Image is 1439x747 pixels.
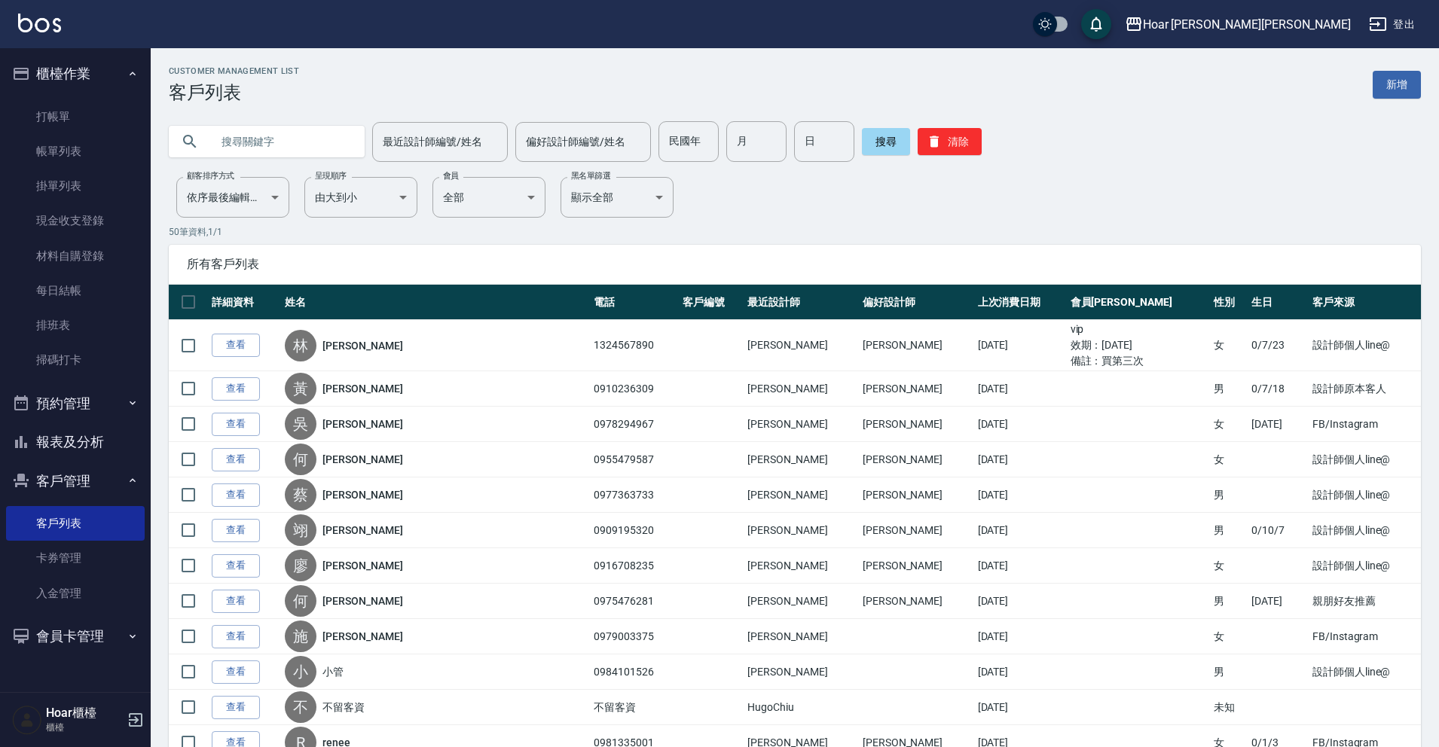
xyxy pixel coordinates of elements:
[859,548,974,584] td: [PERSON_NAME]
[1248,584,1309,619] td: [DATE]
[1248,513,1309,548] td: 0/10/7
[974,371,1067,407] td: [DATE]
[859,442,974,477] td: [PERSON_NAME]
[1210,371,1248,407] td: 男
[1119,9,1357,40] button: Hoar [PERSON_NAME][PERSON_NAME]
[169,225,1421,239] p: 50 筆資料, 1 / 1
[744,619,859,654] td: [PERSON_NAME]
[285,373,316,404] div: 黃
[590,285,679,320] th: 電話
[1210,320,1248,371] td: 女
[322,664,344,679] a: 小管
[974,548,1067,584] td: [DATE]
[744,584,859,619] td: [PERSON_NAME]
[859,513,974,548] td: [PERSON_NAME]
[1309,442,1421,477] td: 設計師個人line@
[6,169,145,203] a: 掛單列表
[590,654,679,690] td: 0984101526
[212,660,260,684] a: 查看
[12,705,42,735] img: Person
[322,629,402,644] a: [PERSON_NAME]
[1248,285,1309,320] th: 生日
[1210,548,1248,584] td: 女
[187,257,1403,272] span: 所有客戶列表
[285,444,316,475] div: 何
[974,320,1067,371] td: [DATE]
[744,285,859,320] th: 最近設計師
[744,690,859,725] td: HugoChiu
[1309,285,1421,320] th: 客戶來源
[212,448,260,471] a: 查看
[1210,442,1248,477] td: 女
[322,700,365,715] a: 不留客資
[322,452,402,467] a: [PERSON_NAME]
[6,422,145,462] button: 報表及分析
[974,619,1067,654] td: [DATE]
[744,513,859,548] td: [PERSON_NAME]
[285,514,316,546] div: 翊
[46,721,123,734] p: 櫃檯
[561,177,674,218] div: 顯示全部
[1309,654,1421,690] td: 設計師個人line@
[6,273,145,308] a: 每日結帳
[285,408,316,440] div: 吳
[6,308,145,343] a: 排班表
[859,584,974,619] td: [PERSON_NAME]
[212,483,260,507] a: 查看
[285,656,316,688] div: 小
[1210,654,1248,690] td: 男
[974,584,1067,619] td: [DATE]
[744,371,859,407] td: [PERSON_NAME]
[1067,285,1211,320] th: 會員[PERSON_NAME]
[6,134,145,169] a: 帳單列表
[1309,619,1421,654] td: FB/Instagram
[6,203,145,238] a: 現金收支登錄
[443,170,459,181] label: 會員
[322,593,402,608] a: [PERSON_NAME]
[1309,320,1421,371] td: 設計師個人line@
[744,407,859,442] td: [PERSON_NAME]
[1210,407,1248,442] td: 女
[974,654,1067,690] td: [DATE]
[1210,513,1248,548] td: 男
[1373,71,1421,99] a: 新增
[1363,11,1421,38] button: 登出
[590,584,679,619] td: 0975476281
[859,407,974,442] td: [PERSON_NAME]
[281,285,590,320] th: 姓名
[169,82,299,103] h3: 客戶列表
[1309,477,1421,513] td: 設計師個人line@
[859,285,974,320] th: 偏好設計師
[1309,371,1421,407] td: 設計師原本客人
[590,442,679,477] td: 0955479587
[212,519,260,542] a: 查看
[590,477,679,513] td: 0977363733
[744,548,859,584] td: [PERSON_NAME]
[6,99,145,134] a: 打帳單
[974,442,1067,477] td: [DATE]
[918,128,982,155] button: 清除
[208,285,281,320] th: 詳細資料
[211,121,353,162] input: 搜尋關鍵字
[1248,407,1309,442] td: [DATE]
[590,320,679,371] td: 1324567890
[590,371,679,407] td: 0910236309
[212,334,260,357] a: 查看
[1210,619,1248,654] td: 女
[1248,320,1309,371] td: 0/7/23
[322,338,402,353] a: [PERSON_NAME]
[46,706,123,721] h5: Hoar櫃檯
[187,170,234,181] label: 顧客排序方式
[212,413,260,436] a: 查看
[1210,285,1248,320] th: 性別
[6,576,145,611] a: 入金管理
[744,320,859,371] td: [PERSON_NAME]
[1210,477,1248,513] td: 男
[744,477,859,513] td: [PERSON_NAME]
[6,541,145,575] a: 卡券管理
[1210,584,1248,619] td: 男
[590,690,679,725] td: 不留客資
[1071,353,1207,369] ul: 備註： 買第三次
[590,548,679,584] td: 0916708235
[590,407,679,442] td: 0978294967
